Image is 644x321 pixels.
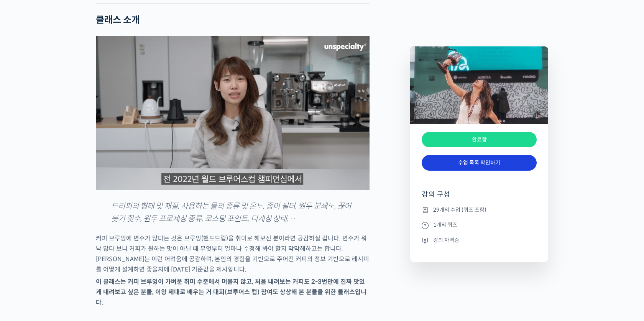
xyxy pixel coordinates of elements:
[96,278,366,306] strong: 이 클래스는 커피 브루잉이 가벼운 취미 수준에서 머물지 않고, 처음 내려보는 커피도 2-3번만에 진짜 맛있게 내려보고 싶은 분들, 이왕 제대로 배우는 거 대회(브루어스 컵) ...
[118,255,128,261] span: 설정
[422,190,537,205] h4: 강의 구성
[51,243,99,262] a: 대화
[422,132,537,148] div: 완료함
[24,255,29,261] span: 홈
[2,243,51,262] a: 홈
[422,205,537,214] li: 29개의 수업 (퀴즈 포함)
[70,255,79,261] span: 대화
[96,233,370,275] p: 커피 브루잉에 변수가 많다는 것은 브루잉(핸드드립)을 취미로 해보신 분이라면 공감하실 겁니다. 변수가 워낙 많다 보니 커피가 원하는 맛이 아닐 때 무엇부터 얼마나 수정해 봐야...
[111,201,351,224] em: 드리퍼의 형태 및 재질, 사용하는 물의 종류 및 온도, 종이 필터, 원두 분쇄도, 끊어 붓기 횟수, 원두 프로세싱 종류, 로스팅 포인트, 디게싱 상태, …
[422,155,537,171] a: 수업 목록 확인하기
[99,243,147,262] a: 설정
[422,221,537,230] li: 1개의 퀴즈
[422,235,537,245] li: 강의 자격증
[96,14,140,26] strong: 클래스 소개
